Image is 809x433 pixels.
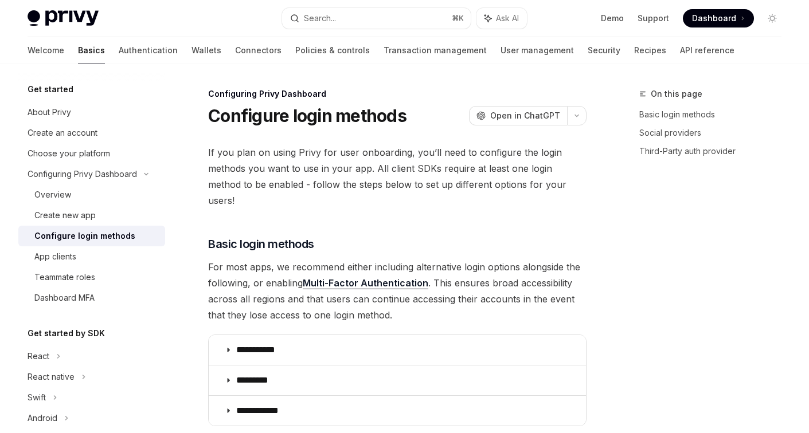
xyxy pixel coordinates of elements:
button: Ask AI [476,8,527,29]
a: Create new app [18,205,165,226]
a: Transaction management [384,37,487,64]
span: ⌘ K [452,14,464,23]
a: Support [638,13,669,24]
div: Overview [34,188,71,202]
div: Create an account [28,126,97,140]
button: Open in ChatGPT [469,106,567,125]
a: Demo [601,13,624,24]
div: About Privy [28,105,71,119]
a: Configure login methods [18,226,165,246]
a: Connectors [235,37,282,64]
button: Search...⌘K [282,8,471,29]
a: Teammate roles [18,267,165,288]
div: Android [28,411,57,425]
a: Overview [18,184,165,205]
a: Basic login methods [639,105,791,124]
div: Teammate roles [34,270,95,284]
span: If you plan on using Privy for user onboarding, you’ll need to configure the login methods you wa... [208,144,587,208]
a: Welcome [28,37,64,64]
span: Dashboard [692,13,736,24]
img: light logo [28,10,99,26]
a: About Privy [18,102,165,123]
a: Dashboard MFA [18,288,165,308]
div: Search... [304,11,336,25]
div: Configure login methods [34,229,135,243]
span: Basic login methods [208,236,314,252]
span: Open in ChatGPT [490,110,560,121]
div: App clients [34,250,76,263]
div: Dashboard MFA [34,291,95,305]
div: React native [28,370,75,384]
h1: Configure login methods [208,105,407,126]
span: For most apps, we recommend either including alternative login options alongside the following, o... [208,259,587,323]
a: Security [588,37,620,64]
a: Dashboard [683,9,754,27]
button: Toggle dark mode [763,9,781,27]
a: API reference [680,37,734,64]
a: Authentication [119,37,178,64]
a: Create an account [18,123,165,143]
a: User management [501,37,574,64]
span: On this page [651,87,702,101]
div: React [28,349,49,363]
div: Configuring Privy Dashboard [208,88,587,100]
div: Choose your platform [28,147,110,160]
div: Create new app [34,208,96,222]
a: Social providers [639,124,791,142]
a: Basics [78,37,105,64]
a: Multi-Factor Authentication [303,277,428,289]
div: Swift [28,391,46,404]
a: Policies & controls [295,37,370,64]
a: Choose your platform [18,143,165,164]
a: App clients [18,246,165,267]
span: Ask AI [496,13,519,24]
h5: Get started [28,82,73,96]
h5: Get started by SDK [28,326,105,340]
a: Wallets [191,37,221,64]
a: Third-Party auth provider [639,142,791,160]
a: Recipes [634,37,666,64]
div: Configuring Privy Dashboard [28,167,137,181]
